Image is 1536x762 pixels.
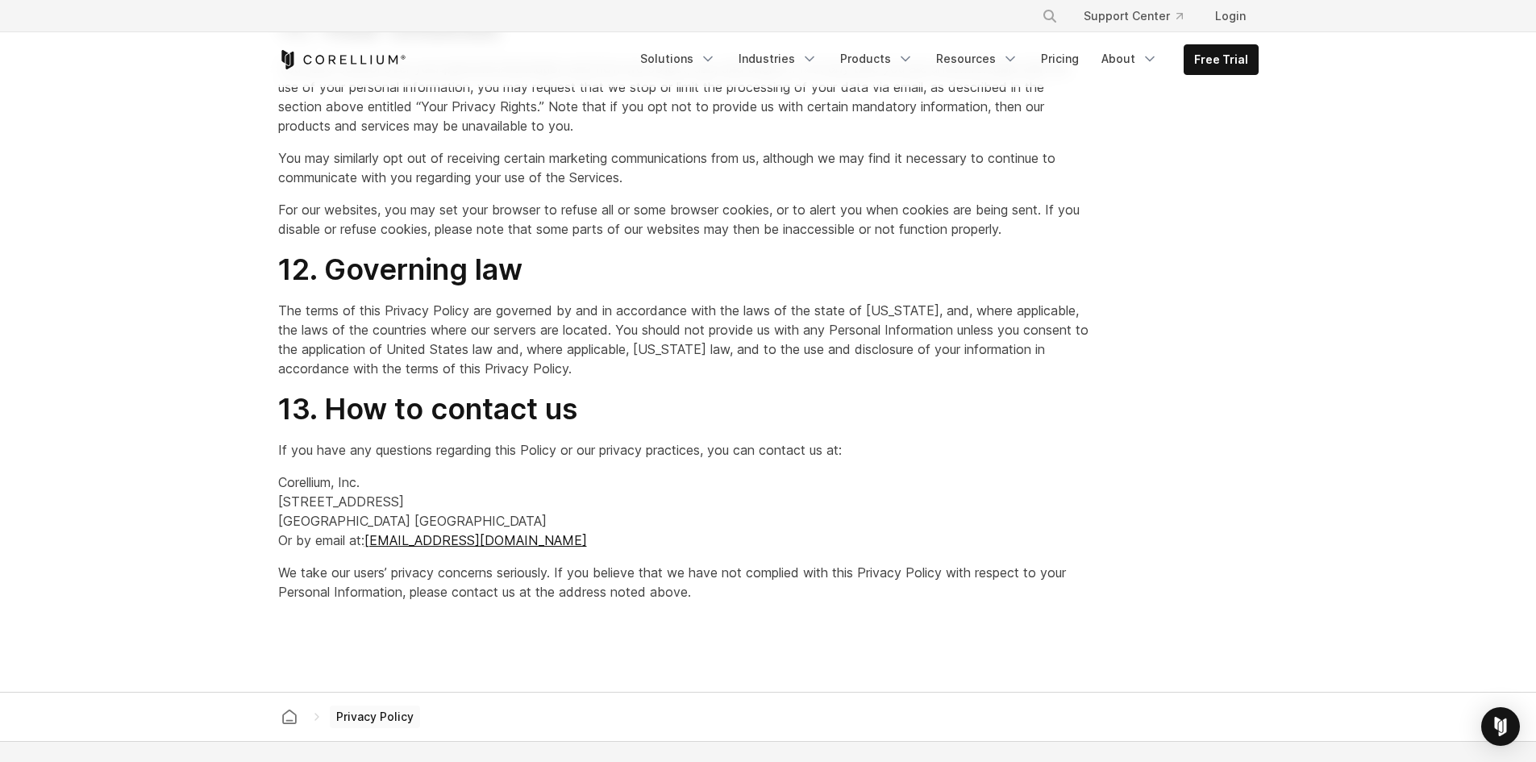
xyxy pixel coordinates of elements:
[278,440,1090,460] p: If you have any questions regarding this Policy or our privacy practices, you can contact us at:
[926,44,1028,73] a: Resources
[1035,2,1064,31] button: Search
[631,44,726,73] a: Solutions
[1092,44,1168,73] a: About
[729,44,827,73] a: Industries
[278,200,1090,239] p: For our websites, you may set your browser to refuse all or some browser cookies, or to alert you...
[278,391,1090,427] h2: 13. How to contact us
[1481,707,1520,746] div: Open Intercom Messenger
[278,301,1090,378] p: The terms of this Privacy Policy are governed by and in accordance with the laws of the state of ...
[278,58,1090,135] p: You have control over your personal information and how we collect, use, and share it. If at any ...
[1071,2,1196,31] a: Support Center
[278,50,406,69] a: Corellium Home
[1022,2,1259,31] div: Navigation Menu
[330,706,420,728] span: Privacy Policy
[275,706,304,728] a: Corellium home
[278,148,1090,187] p: You may similarly opt out of receiving certain marketing communications from us, although we may ...
[631,44,1259,75] div: Navigation Menu
[278,473,1090,550] p: Corellium, Inc. [STREET_ADDRESS] [GEOGRAPHIC_DATA] [GEOGRAPHIC_DATA] Or by email at:
[278,252,1090,288] h2: 12. Governing law
[830,44,923,73] a: Products
[278,563,1090,602] p: We take our users’ privacy concerns seriously. If you believe that we have not complied with this...
[1184,45,1258,74] a: Free Trial
[1031,44,1089,73] a: Pricing
[1202,2,1259,31] a: Login
[364,532,587,548] a: [EMAIL_ADDRESS][DOMAIN_NAME]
